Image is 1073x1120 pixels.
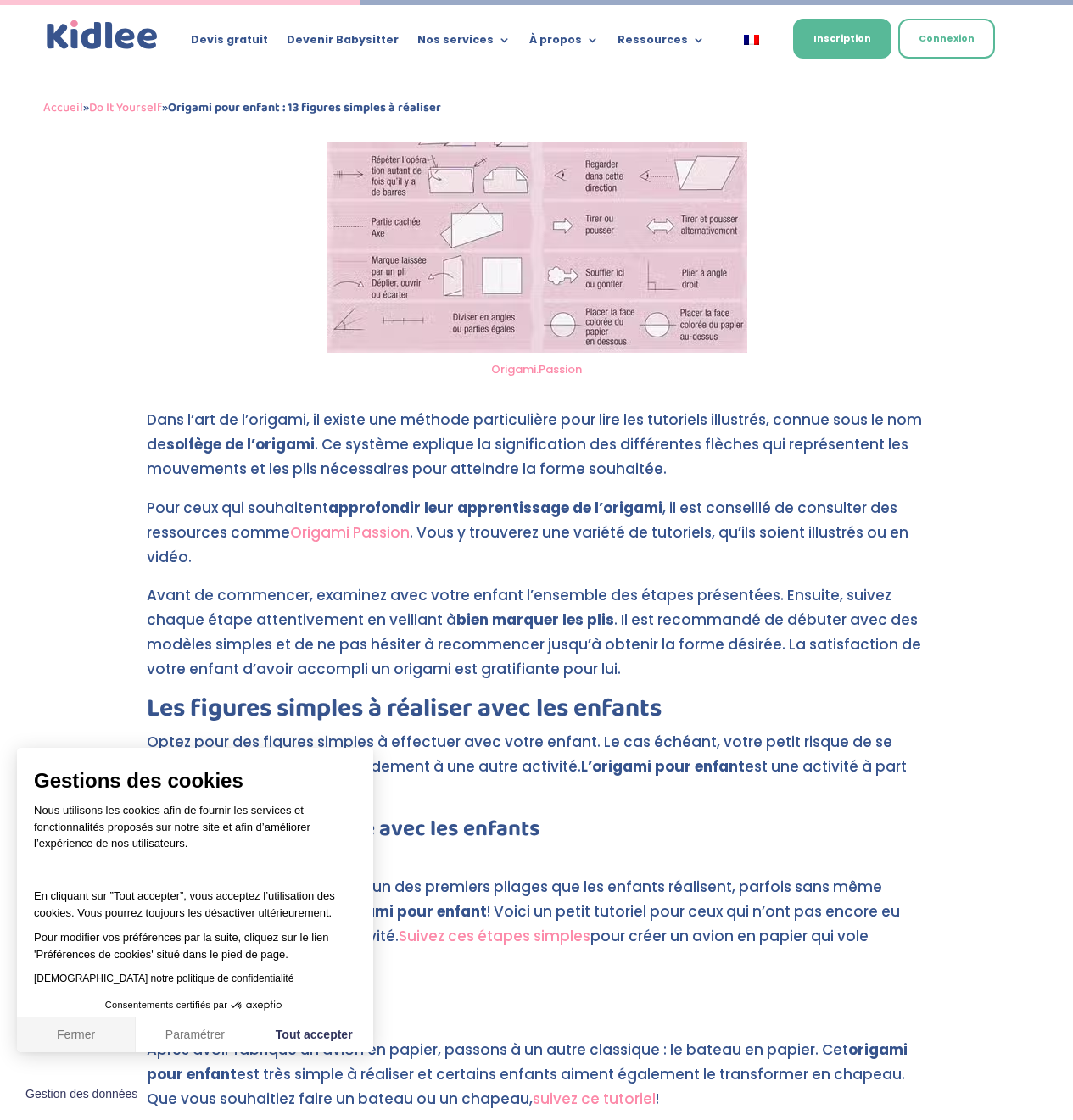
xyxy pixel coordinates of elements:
[399,926,590,946] a: Suivez ces étapes simples
[43,17,162,53] img: logo_kidlee_bleu
[581,756,745,777] strong: L’origami pour enfant
[793,19,891,59] a: Inscription
[43,17,162,53] a: Kidlee Logo
[334,901,487,922] strong: origami pour enfant
[456,610,614,630] strong: bien marquer les plis
[290,522,410,543] a: Origami Passion
[147,849,927,875] h4: Avion en papier
[105,1000,227,1010] span: Consentements certifiés par
[147,730,927,818] p: Optez pour des figures simples à effectuer avec votre enfant. Le cas échéant, votre petit risque ...
[147,875,927,988] p: L’avion en papier est souvent l’un des premiers pliages que les enfants réalisent, parfois sans m...
[287,34,399,53] a: Devenir Babysitter
[328,498,662,518] strong: approfondir leur apprentissage de l’origami
[417,34,511,53] a: Nos services
[25,1087,137,1102] span: Gestion des données
[43,98,441,118] span: » »
[529,34,599,53] a: À propos
[191,34,268,53] a: Devis gratuit
[17,1017,136,1053] button: Fermer
[147,496,927,584] p: Pour ceux qui souhaitent , il est conseillé de consulter des ressources comme . Vous y trouverez ...
[97,995,293,1017] button: Consentements certifiés par
[15,1077,148,1112] button: Fermer le widget sans consentement
[34,929,356,962] p: Pour modifier vos préférences par la suite, cliquez sur le lien 'Préférences de cookies' situé da...
[136,1017,254,1053] button: Paramétrer
[34,768,356,794] span: Gestions des cookies
[147,1011,927,1038] h4: Bateau en origami
[231,980,282,1031] svg: Axeptio
[147,583,927,696] p: Avant de commencer, examinez avec votre enfant l’ensemble des étapes présentées. Ensuite, suivez ...
[618,34,705,53] a: Ressources
[147,408,927,496] p: Dans l’art de l’origami, il existe une méthode particulière pour lire les tutoriels illustrés, co...
[744,35,759,45] img: Français
[34,802,356,863] p: Nous utilisons les cookies afin de fournir les services et fonctionnalités proposés sur notre sit...
[34,872,356,922] p: En cliquant sur ”Tout accepter”, vous acceptez l’utilisation des cookies. Vous pourrez toujours l...
[166,434,315,454] strong: solfège de l’origami
[34,972,293,984] a: [DEMOGRAPHIC_DATA] notre politique de confidentialité
[254,1017,373,1053] button: Tout accepter
[43,98,83,118] a: Accueil
[168,98,441,118] strong: Origami pour enfant : 13 figures simples à réaliser
[89,98,162,118] a: Do It Yourself
[898,19,995,59] a: Connexion
[147,818,927,849] h3: Origami de base à faire avec les enfants
[147,696,927,730] h2: Les figures simples à réaliser avec les enfants
[491,361,582,377] a: Origami.Passion
[533,1089,656,1109] a: suivez ce tutoriel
